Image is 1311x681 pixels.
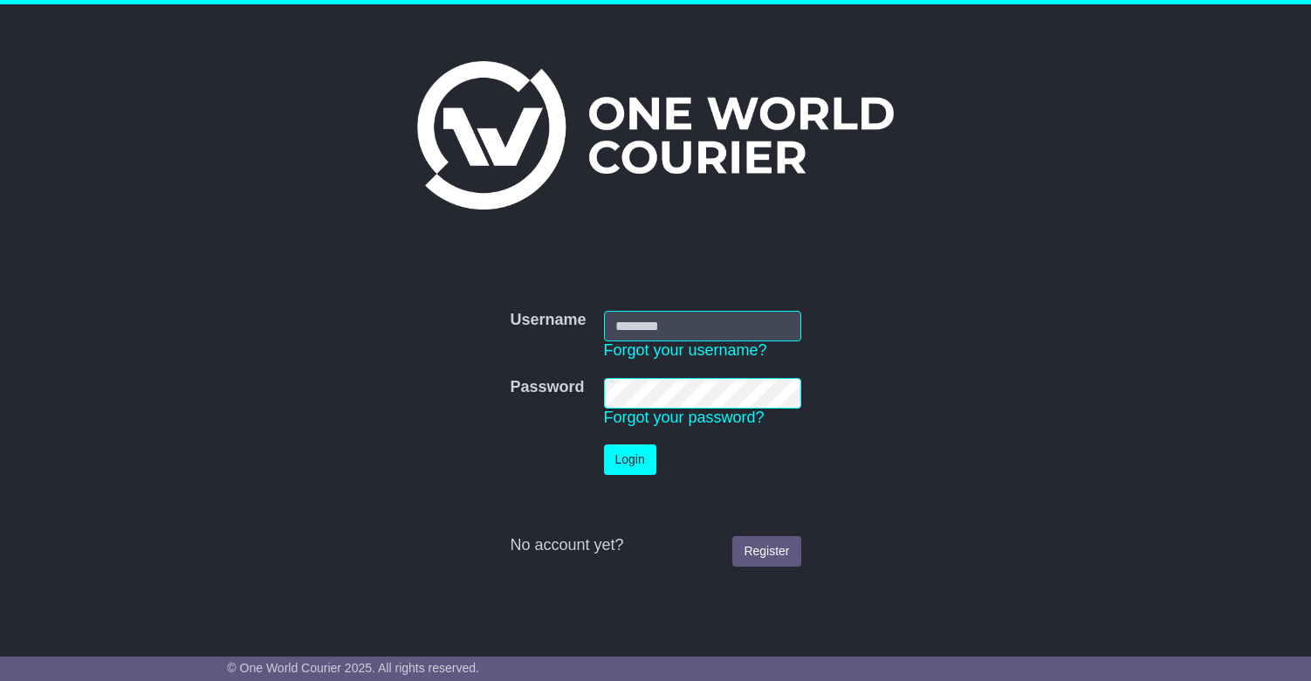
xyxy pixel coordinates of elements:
[417,61,894,210] img: One World
[510,311,586,330] label: Username
[604,444,656,475] button: Login
[510,378,584,397] label: Password
[227,661,479,675] span: © One World Courier 2025. All rights reserved.
[604,409,765,426] a: Forgot your password?
[732,536,800,567] a: Register
[510,536,800,555] div: No account yet?
[604,341,767,359] a: Forgot your username?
